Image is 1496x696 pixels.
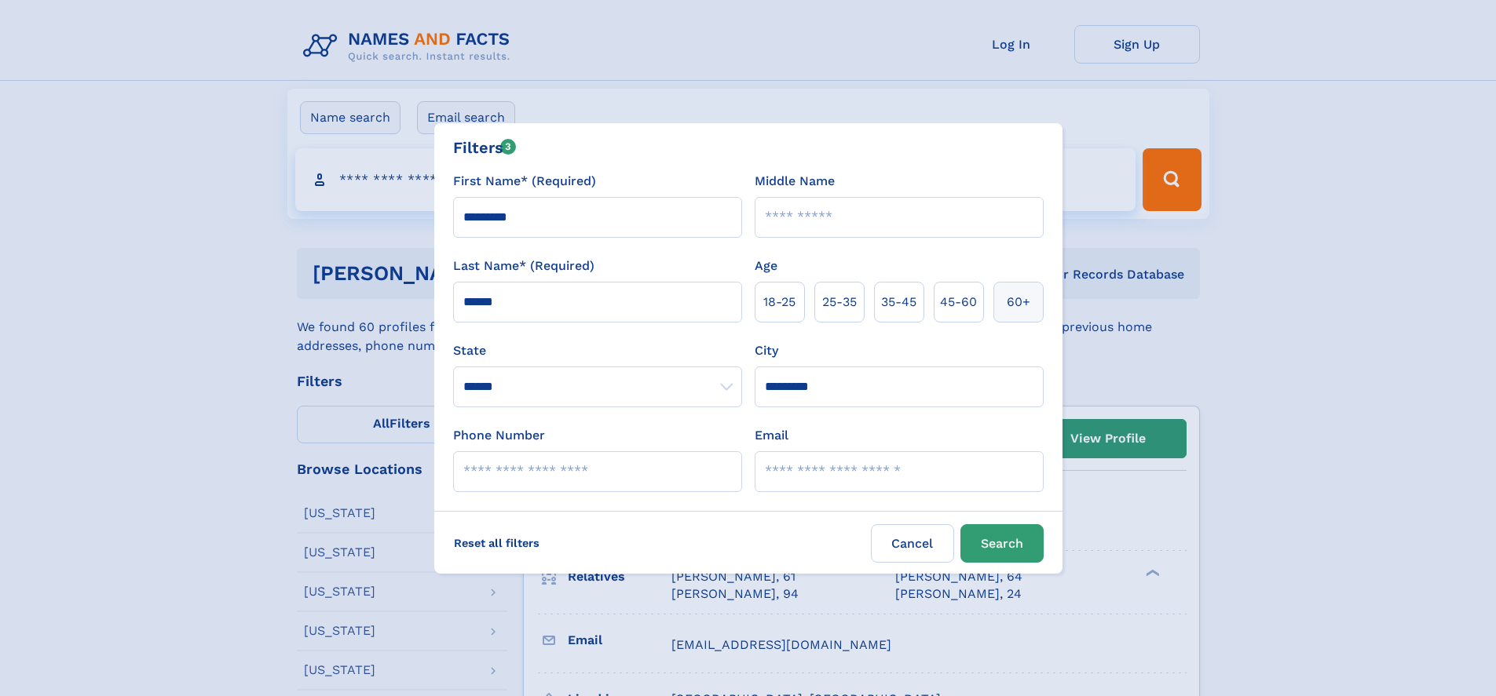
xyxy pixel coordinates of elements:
[453,426,545,445] label: Phone Number
[453,257,594,275] label: Last Name* (Required)
[960,524,1044,563] button: Search
[881,293,916,312] span: 35‑45
[755,341,778,360] label: City
[822,293,857,312] span: 25‑35
[755,257,777,275] label: Age
[444,524,550,562] label: Reset all filters
[940,293,977,312] span: 45‑60
[453,341,742,360] label: State
[763,293,796,312] span: 18‑25
[453,172,596,191] label: First Name* (Required)
[453,136,517,159] div: Filters
[1007,293,1030,312] span: 60+
[871,524,954,563] label: Cancel
[755,426,788,445] label: Email
[755,172,835,191] label: Middle Name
